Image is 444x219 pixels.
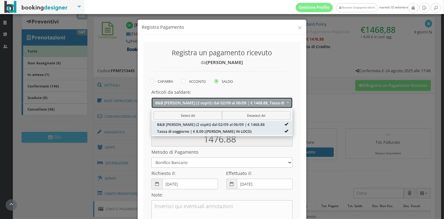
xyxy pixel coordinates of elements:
[151,171,218,176] h4: Richiesto il:
[226,171,293,176] h4: Effettuato il:
[157,128,252,134] span: Tassa di soggiorno | € 8.00 ([PERSON_NAME] IN LOCO)
[151,192,293,197] h4: Note:
[151,89,293,95] h4: Articoli da saldare:
[157,122,265,127] span: B&B [PERSON_NAME] (2 ospiti) dal 02/09 al 06/09 | € 1468.88
[214,77,233,85] label: SALDO
[181,77,206,85] label: ACCONTO
[151,97,293,108] button: B&B [PERSON_NAME] (2 ospiti) dal 02/09 al 06/09 | € 1468.88, Tassa di soggiorno | € 8.00 ([PERSON...
[151,149,293,155] h4: Metodo di Pagamento
[4,1,68,13] img: BookingDesigner.com
[150,77,173,85] label: CAPARRA
[336,3,378,12] a: Masseria Gorgognolo Admin
[296,3,333,12] a: Gestione Profilo
[296,3,408,12] span: martedì, 02 settembre
[222,111,290,120] button: Deselect All
[155,101,285,105] span: B&B [PERSON_NAME] (2 ospiti) dal 02/09 al 06/09 | € 1468.88, Tassa di soggiorno | € 8.00 ([PERSON...
[154,111,222,120] button: Select All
